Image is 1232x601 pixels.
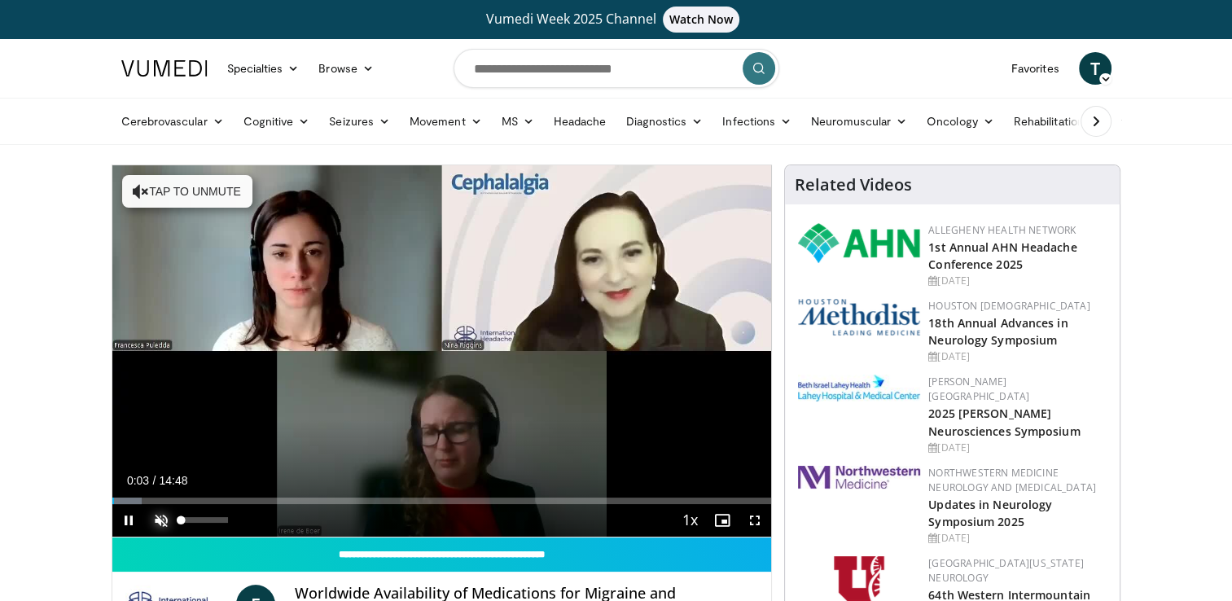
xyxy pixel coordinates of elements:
[400,105,492,138] a: Movement
[145,504,178,537] button: Unmute
[798,375,920,401] img: e7977282-282c-4444-820d-7cc2733560fd.jpg.150x105_q85_autocrop_double_scale_upscale_version-0.2.jpg
[798,299,920,336] img: 5e4488cc-e109-4a4e-9fd9-73bb9237ee91.png.150x105_q85_autocrop_double_scale_upscale_version-0.2.png
[928,299,1090,313] a: Houston [DEMOGRAPHIC_DATA]
[153,474,156,487] span: /
[712,105,801,138] a: Infections
[122,175,252,208] button: Tap to unmute
[319,105,400,138] a: Seizures
[928,406,1080,438] a: 2025 [PERSON_NAME] Neurosciences Symposium
[454,49,779,88] input: Search topics, interventions
[928,375,1029,403] a: [PERSON_NAME][GEOGRAPHIC_DATA]
[673,504,706,537] button: Playback Rate
[127,474,149,487] span: 0:03
[217,52,309,85] a: Specialties
[112,165,772,537] video-js: Video Player
[1002,52,1069,85] a: Favorites
[928,239,1076,272] a: 1st Annual AHN Headache Conference 2025
[798,223,920,263] img: 628ffacf-ddeb-4409-8647-b4d1102df243.png.150x105_q85_autocrop_double_scale_upscale_version-0.2.png
[112,105,234,138] a: Cerebrovascular
[234,105,320,138] a: Cognitive
[928,349,1107,364] div: [DATE]
[544,105,616,138] a: Headache
[309,52,384,85] a: Browse
[739,504,771,537] button: Fullscreen
[928,441,1107,455] div: [DATE]
[928,556,1084,585] a: [GEOGRAPHIC_DATA][US_STATE] Neurology
[663,7,740,33] span: Watch Now
[616,105,712,138] a: Diagnostics
[928,223,1076,237] a: Allegheny Health Network
[121,60,208,77] img: VuMedi Logo
[917,105,1004,138] a: Oncology
[706,504,739,537] button: Enable picture-in-picture mode
[795,175,912,195] h4: Related Videos
[928,466,1096,494] a: Northwestern Medicine Neurology and [MEDICAL_DATA]
[492,105,544,138] a: MS
[928,274,1107,288] div: [DATE]
[928,315,1068,348] a: 18th Annual Advances in Neurology Symposium
[1079,52,1111,85] a: T
[182,517,228,523] div: Volume Level
[124,7,1109,33] a: Vumedi Week 2025 ChannelWatch Now
[486,10,747,28] span: Vumedi Week 2025 Channel
[112,504,145,537] button: Pause
[112,498,772,504] div: Progress Bar
[159,474,187,487] span: 14:48
[1004,105,1094,138] a: Rehabilitation
[801,105,917,138] a: Neuromuscular
[928,497,1052,529] a: Updates in Neurology Symposium 2025
[928,531,1107,546] div: [DATE]
[798,466,920,489] img: 2a462fb6-9365-492a-ac79-3166a6f924d8.png.150x105_q85_autocrop_double_scale_upscale_version-0.2.jpg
